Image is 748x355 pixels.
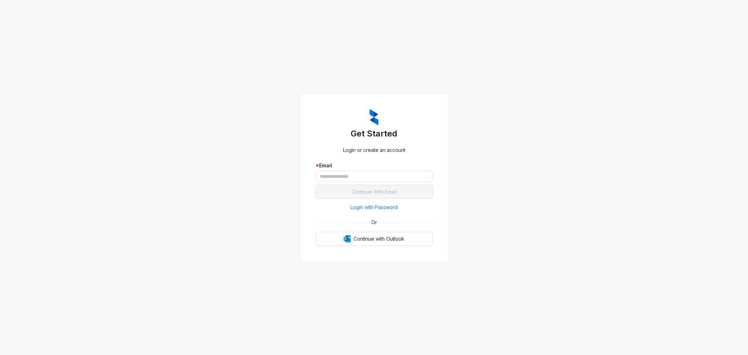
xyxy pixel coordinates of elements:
div: Login or create an account [316,146,433,154]
img: ZumaIcon [370,109,378,125]
span: Or [366,219,382,226]
h3: Get Started [316,128,433,139]
div: Email [316,162,433,169]
img: Outlook [344,235,351,242]
button: OutlookContinue with Outlook [316,232,433,246]
span: Login with Password [350,203,398,211]
button: Login with Password [316,202,433,213]
button: Continue With Email [316,185,433,199]
span: Continue with Outlook [353,235,404,243]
